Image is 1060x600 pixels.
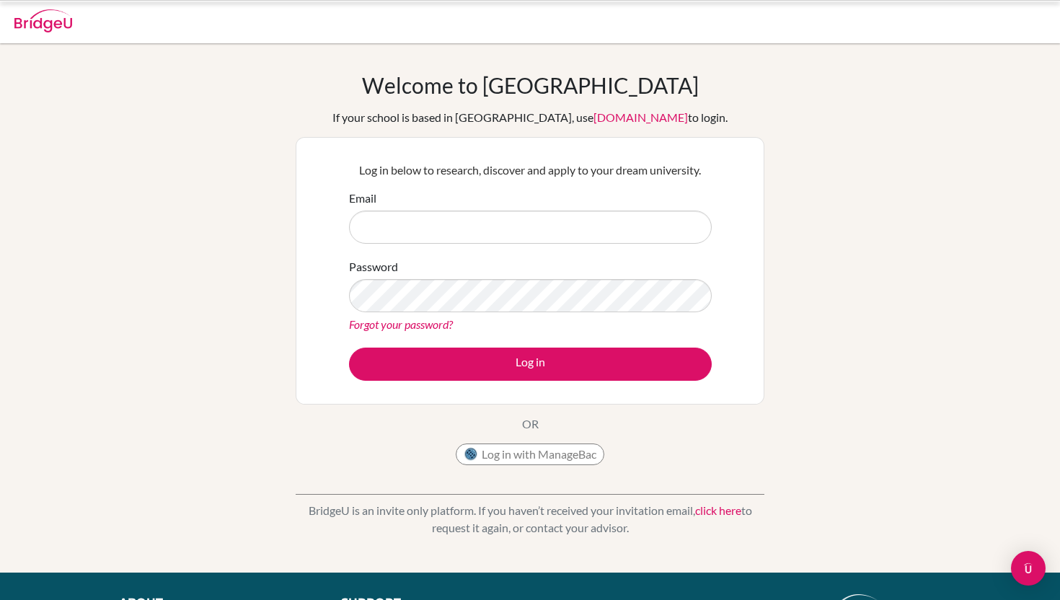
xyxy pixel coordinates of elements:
label: Password [349,258,398,275]
a: [DOMAIN_NAME] [593,110,688,124]
a: Forgot your password? [349,317,453,331]
p: Log in below to research, discover and apply to your dream university. [349,162,712,179]
img: Bridge-U [14,9,72,32]
a: click here [695,503,741,517]
button: Log in [349,348,712,381]
p: BridgeU is an invite only platform. If you haven’t received your invitation email, to request it ... [296,502,764,537]
div: If your school is based in [GEOGRAPHIC_DATA], use to login. [332,109,728,126]
label: Email [349,190,376,207]
button: Log in with ManageBac [456,444,604,465]
h1: Welcome to [GEOGRAPHIC_DATA] [362,72,699,98]
div: Open Intercom Messenger [1011,551,1046,586]
p: OR [522,415,539,433]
